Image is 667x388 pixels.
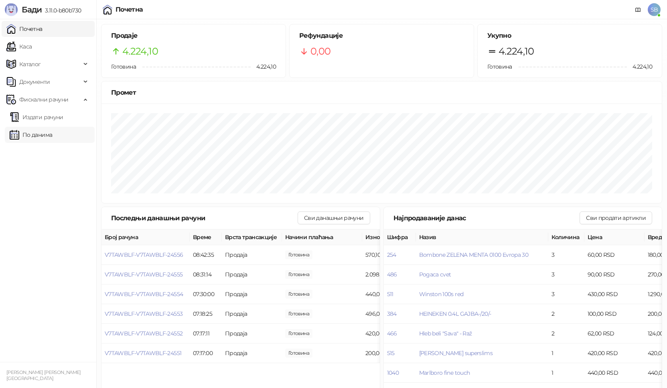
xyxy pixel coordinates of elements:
a: Издати рачуни [10,109,63,125]
td: 07:18:25 [190,304,222,324]
div: Почетна [116,6,143,13]
a: Почетна [6,21,43,37]
button: V7TAWBLF-V7TAWBLF-24551 [105,349,181,357]
td: 2 [548,324,584,343]
td: Продаја [222,304,282,324]
button: Сви данашњи рачуни [298,211,370,224]
td: 430,00 RSD [584,284,645,304]
button: V7TAWBLF-V7TAWBLF-24553 [105,310,182,317]
button: V7TAWBLF-V7TAWBLF-24556 [105,251,183,258]
span: Готовина [487,63,512,70]
span: 4.224,10 [251,62,276,71]
td: 07:17:00 [190,343,222,363]
td: 90,00 RSD [584,265,645,284]
th: Шифра [384,230,416,245]
th: Износ [362,230,422,245]
span: 4.224,10 [627,62,652,71]
td: Продаја [222,284,282,304]
div: Последњи данашњи рачуни [111,213,298,223]
span: 200,00 [285,349,312,358]
td: 1 [548,343,584,363]
button: Hleb beli "Sava" - Raž [419,330,472,337]
span: Документи [19,74,50,90]
button: Pogaca cvet [419,271,451,278]
span: Фискални рачуни [19,91,68,108]
td: 08:31:14 [190,265,222,284]
td: 100,00 RSD [584,304,645,324]
button: V7TAWBLF-V7TAWBLF-24554 [105,290,183,298]
td: 440,00 RSD [362,284,422,304]
small: [PERSON_NAME] [PERSON_NAME] [GEOGRAPHIC_DATA] [6,370,81,381]
span: 2.098,00 [285,270,312,279]
span: Бади [22,5,42,14]
td: 2 [548,304,584,324]
th: Начини плаћања [282,230,362,245]
th: Назив [416,230,548,245]
th: Број рачуна [101,230,190,245]
td: 07:30:00 [190,284,222,304]
td: 60,00 RSD [584,245,645,265]
span: 570,10 [285,250,312,259]
button: Marlboro fine touch [419,369,470,376]
button: 515 [387,349,395,357]
td: 3 [548,245,584,265]
td: 3 [548,265,584,284]
td: 496,00 RSD [362,304,422,324]
button: 486 [387,271,397,278]
div: Промет [111,87,652,98]
td: 200,00 RSD [362,343,422,363]
span: 4.224,10 [122,44,158,59]
th: Врста трансакције [222,230,282,245]
td: 3 [548,284,584,304]
td: 08:42:35 [190,245,222,265]
td: 2.098,00 RSD [362,265,422,284]
span: 440,00 [285,290,312,299]
td: 420,00 RSD [362,324,422,343]
span: 3.11.0-b80b730 [42,7,81,14]
td: 420,00 RSD [584,343,645,363]
span: SB [648,3,661,16]
td: Продаја [222,265,282,284]
td: 07:17:11 [190,324,222,343]
span: 4.224,10 [499,44,534,59]
img: Logo [5,3,18,16]
button: Bombone ZELENA MENTA 0100 Evropa 30 [419,251,529,258]
h5: Рефундације [299,31,464,41]
span: 496,00 [285,309,312,318]
button: V7TAWBLF-V7TAWBLF-24555 [105,271,182,278]
th: Време [190,230,222,245]
td: 62,00 RSD [584,324,645,343]
span: 0,00 [310,44,330,59]
a: По данима [10,127,52,143]
span: Каталог [19,56,41,72]
th: Количина [548,230,584,245]
span: Готовина [111,63,136,70]
button: 254 [387,251,396,258]
td: Продаја [222,324,282,343]
button: 1040 [387,369,399,376]
button: HEINEKEN 0.4L GAJBA-/20/- [419,310,491,317]
button: Сви продати артикли [580,211,652,224]
a: Документација [632,3,645,16]
button: [PERSON_NAME] superslims [419,349,493,357]
button: Winston 100s red [419,290,464,298]
td: 570,10 RSD [362,245,422,265]
button: 384 [387,310,397,317]
button: V7TAWBLF-V7TAWBLF-24552 [105,330,182,337]
div: Најпродаваније данас [393,213,580,223]
th: Цена [584,230,645,245]
button: 511 [387,290,393,298]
